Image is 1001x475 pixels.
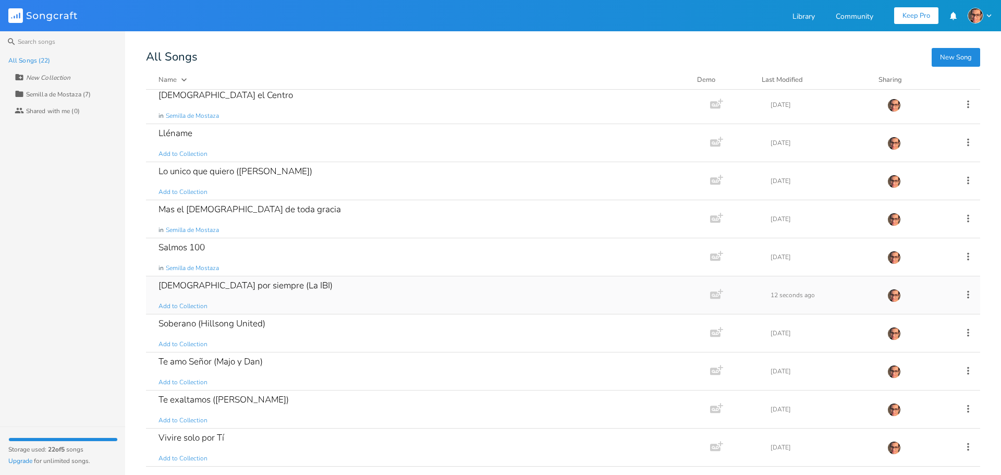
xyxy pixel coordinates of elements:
a: Community [836,13,873,22]
span: Add to Collection [158,416,207,425]
div: [DATE] [771,140,875,146]
div: Semilla de Mostaza (7) [26,91,91,98]
div: [DEMOGRAPHIC_DATA] el Centro [158,91,293,100]
span: in [158,226,164,235]
span: Semilla de Mostaza [166,112,219,120]
div: Lléname [158,129,192,138]
div: [DATE] [771,102,875,108]
div: [DEMOGRAPHIC_DATA] por siempre (La IBI) [158,281,333,290]
button: Last Modified [762,75,866,85]
button: Name [158,75,685,85]
div: Mas el [DEMOGRAPHIC_DATA] de toda gracia [158,205,341,214]
span: in [158,264,164,273]
div: All Songs [146,52,980,62]
b: 22 of 5 [48,445,65,454]
a: Library [792,13,815,22]
div: [DATE] [771,368,875,374]
img: Aaron Dasaev Arredondo Narvaez [887,175,901,188]
span: Add to Collection [158,302,207,311]
span: Add to Collection [158,188,207,197]
div: All Songs (22) [8,57,50,64]
span: Add to Collection [158,340,207,349]
span: Add to Collection [158,454,207,463]
div: Lo unico que quiero ([PERSON_NAME]) [158,167,312,176]
div: [DATE] [771,254,875,260]
img: Aaron Dasaev Arredondo Narvaez [887,441,901,455]
div: Last Modified [762,75,803,84]
div: 12 seconds ago [771,292,875,298]
div: Te exaltamos ([PERSON_NAME]) [158,395,289,404]
div: Soberano (Hillsong United) [158,319,265,328]
div: Vivire solo por Tí [158,433,224,442]
button: Keep Pro [894,7,938,24]
img: Aaron Dasaev Arredondo Narvaez [887,137,901,150]
span: Semilla de Mostaza [166,264,219,273]
div: [DATE] [771,406,875,412]
span: Add to Collection [158,378,207,387]
img: Aaron Dasaev Arredondo Narvaez [887,251,901,264]
span: Semilla de Mostaza [166,226,219,235]
img: Aaron Dasaev Arredondo Narvaez [887,99,901,112]
img: Aaron Dasaev Arredondo Narvaez [887,213,901,226]
div: [DATE] [771,444,875,450]
div: New Collection [26,75,70,81]
span: Add to Collection [158,150,207,159]
img: Aaron Dasaev Arredondo Narvaez [887,289,901,302]
img: Aaron Dasaev Arredondo Narvaez [887,403,901,417]
div: [DATE] [771,178,875,184]
img: Aaron Dasaev Arredondo Narvaez [968,8,983,23]
img: Aaron Dasaev Arredondo Narvaez [887,327,901,340]
div: [DATE] [771,216,875,222]
div: Name [158,75,177,84]
button: New Song [932,48,980,67]
span: in [158,112,164,120]
span: Storage used: songs [8,444,83,455]
button: Upgrade [8,457,32,466]
span: for unlimited songs. [8,455,90,467]
div: Shared with me (0) [26,108,80,114]
div: Te amo Señor (Majo y Dan) [158,357,263,366]
img: Aaron Dasaev Arredondo Narvaez [887,365,901,379]
div: [DATE] [771,330,875,336]
div: Salmos 100 [158,243,205,252]
div: Demo [697,75,749,85]
div: Sharing [878,75,941,85]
